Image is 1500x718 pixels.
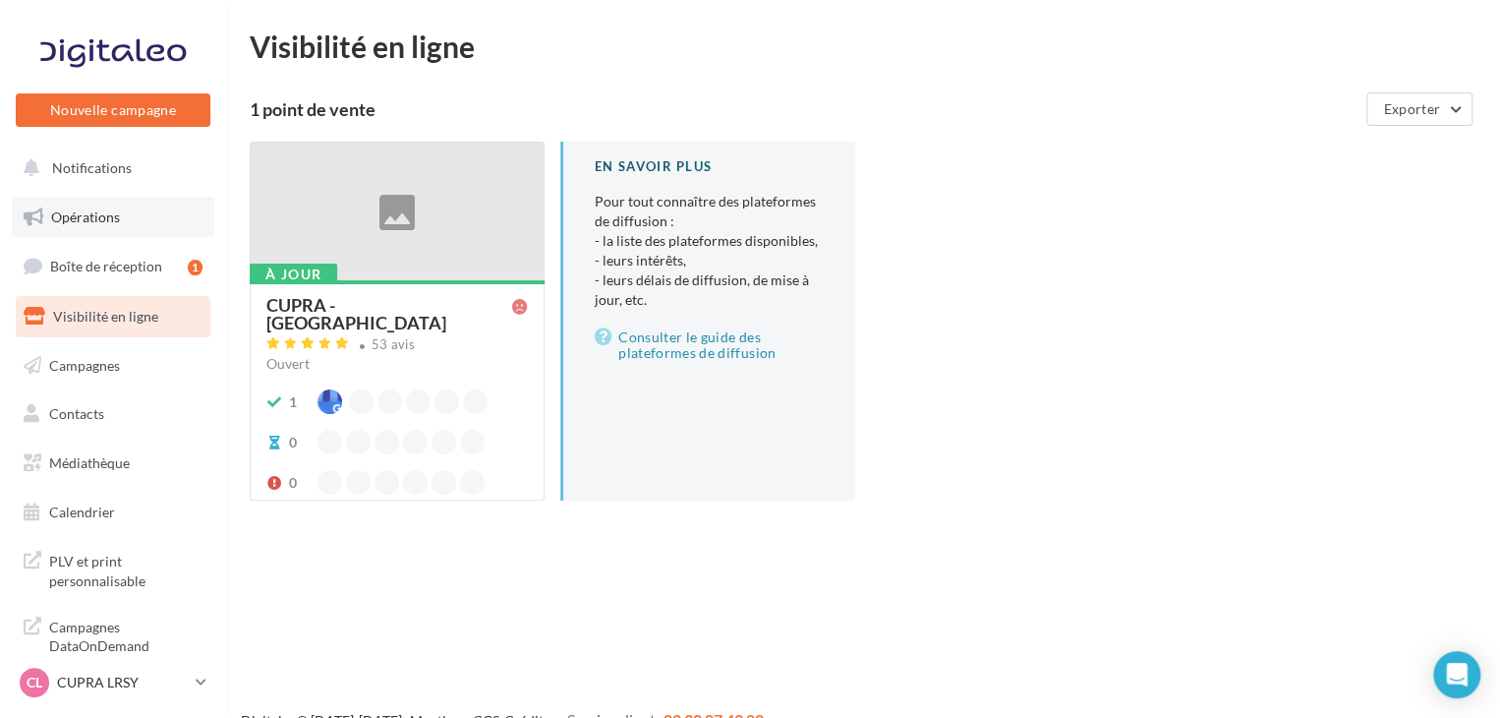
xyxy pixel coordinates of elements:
[12,393,214,435] a: Contacts
[188,260,202,275] div: 1
[49,504,115,520] span: Calendrier
[250,264,337,285] div: À jour
[12,606,214,664] a: Campagnes DataOnDemand
[266,355,310,372] span: Ouvert
[595,251,824,270] li: - leurs intérêts,
[12,443,214,484] a: Médiathèque
[12,492,214,533] a: Calendrier
[52,159,132,176] span: Notifications
[49,356,120,373] span: Campagnes
[53,308,158,325] span: Visibilité en ligne
[16,93,210,127] button: Nouvelle campagne
[595,326,824,365] a: Consulter le guide des plateformes de diffusion
[16,664,210,701] a: CL CUPRA LRSY
[1433,651,1480,698] div: Open Intercom Messenger
[12,296,214,337] a: Visibilité en ligne
[12,148,206,189] button: Notifications
[250,31,1476,61] div: Visibilité en ligne
[289,392,297,412] div: 1
[27,673,42,692] span: CL
[12,197,214,238] a: Opérations
[49,405,104,422] span: Contacts
[289,433,297,452] div: 0
[12,540,214,598] a: PLV et print personnalisable
[49,614,202,656] span: Campagnes DataOnDemand
[266,334,528,358] a: 53 avis
[1366,92,1472,126] button: Exporter
[289,473,297,493] div: 0
[57,673,188,692] p: CUPRA LRSY
[595,270,824,310] li: - leurs délais de diffusion, de mise à jour, etc.
[250,100,1358,118] div: 1 point de vente
[51,209,120,225] span: Opérations
[49,548,202,590] span: PLV et print personnalisable
[595,231,824,251] li: - la liste des plateformes disponibles,
[12,245,214,287] a: Boîte de réception1
[595,192,824,310] p: Pour tout connaître des plateformes de diffusion :
[12,345,214,387] a: Campagnes
[1383,100,1440,117] span: Exporter
[50,258,162,274] span: Boîte de réception
[372,338,415,351] div: 53 avis
[266,296,512,331] div: CUPRA - [GEOGRAPHIC_DATA]
[595,157,824,176] div: En savoir plus
[49,454,130,471] span: Médiathèque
